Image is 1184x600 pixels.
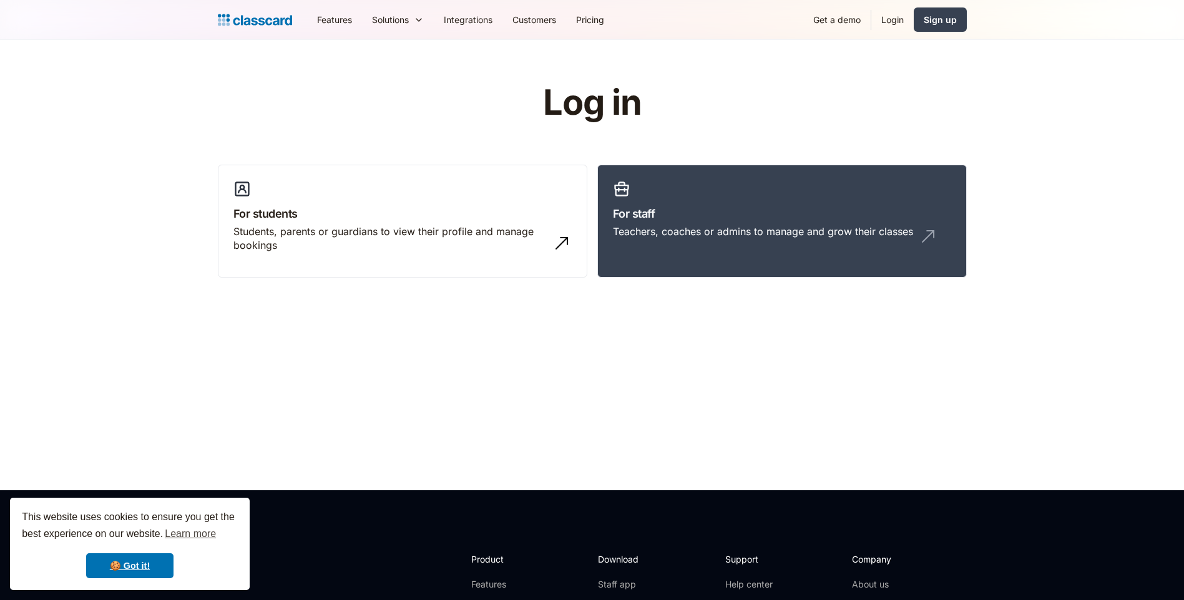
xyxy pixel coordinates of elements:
[852,578,935,591] a: About us
[924,13,957,26] div: Sign up
[307,6,362,34] a: Features
[86,553,174,578] a: dismiss cookie message
[725,578,776,591] a: Help center
[871,6,914,34] a: Login
[914,7,967,32] a: Sign up
[598,553,649,566] h2: Download
[502,6,566,34] a: Customers
[852,553,935,566] h2: Company
[725,553,776,566] h2: Support
[613,225,913,238] div: Teachers, coaches or admins to manage and grow their classes
[566,6,614,34] a: Pricing
[471,578,538,591] a: Features
[598,578,649,591] a: Staff app
[218,165,587,278] a: For studentsStudents, parents or guardians to view their profile and manage bookings
[362,6,434,34] div: Solutions
[597,165,967,278] a: For staffTeachers, coaches or admins to manage and grow their classes
[471,553,538,566] h2: Product
[10,498,250,590] div: cookieconsent
[22,510,238,543] span: This website uses cookies to ensure you get the best experience on our website.
[394,84,790,122] h1: Log in
[434,6,502,34] a: Integrations
[233,205,572,222] h3: For students
[613,205,951,222] h3: For staff
[372,13,409,26] div: Solutions
[218,11,292,29] a: home
[163,525,218,543] a: learn more about cookies
[803,6,871,34] a: Get a demo
[233,225,547,253] div: Students, parents or guardians to view their profile and manage bookings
